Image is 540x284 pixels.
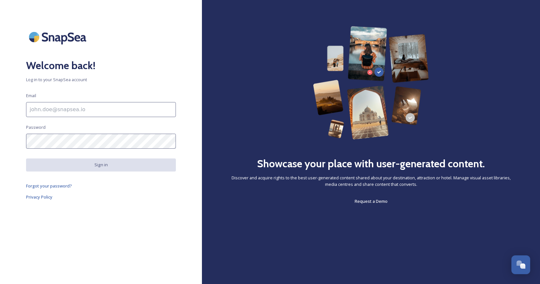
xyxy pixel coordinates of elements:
[26,77,176,83] span: Log in to your SnapSea account
[26,102,176,117] input: john.doe@snapsea.io
[355,197,388,205] a: Request a Demo
[228,175,514,187] span: Discover and acquire rights to the best user-generated content shared about your destination, att...
[26,26,91,48] img: SnapSea Logo
[511,255,530,274] button: Open Chat
[26,58,176,73] h2: Welcome back!
[26,158,176,171] button: Sign in
[26,182,176,190] a: Forgot your password?
[313,26,429,140] img: 63b42ca75bacad526042e722_Group%20154-p-800.png
[26,93,36,99] span: Email
[26,194,52,200] span: Privacy Policy
[257,156,485,172] h2: Showcase your place with user-generated content.
[355,198,388,204] span: Request a Demo
[26,193,176,201] a: Privacy Policy
[26,183,72,189] span: Forgot your password?
[26,124,46,130] span: Password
